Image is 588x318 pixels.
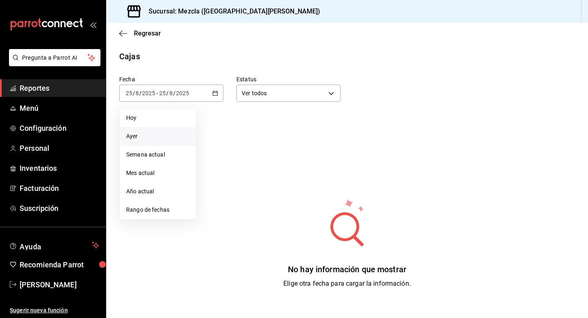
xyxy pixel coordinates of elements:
span: Sugerir nueva función [10,306,99,315]
button: open_drawer_menu [90,21,96,28]
span: / [133,90,135,96]
span: Facturación [20,183,99,194]
span: / [173,90,176,96]
input: -- [159,90,166,96]
span: Inventarios [20,163,99,174]
span: Suscripción [20,203,99,214]
span: Ayer [126,132,189,141]
span: Año actual [126,187,189,196]
span: Reportes [20,83,99,94]
span: Recomienda Parrot [20,259,99,270]
span: - [156,90,158,96]
button: Pregunta a Parrot AI [9,49,100,66]
label: Fecha [119,76,223,82]
span: Semana actual [126,150,189,159]
button: Regresar [119,29,161,37]
h3: Sucursal: Mezcla ([GEOGRAPHIC_DATA][PERSON_NAME]) [142,7,320,16]
span: / [139,90,142,96]
span: Configuración [20,123,99,134]
span: Mes actual [126,169,189,177]
span: Menú [20,103,99,114]
span: Rango de fechas [126,206,189,214]
input: ---- [176,90,189,96]
label: Estatus [236,76,341,82]
span: Elige otra fecha para cargar la información. [283,280,411,287]
input: ---- [142,90,156,96]
div: Ver todos [236,85,341,102]
span: Personal [20,143,99,154]
div: No hay información que mostrar [283,263,411,275]
input: -- [135,90,139,96]
span: Pregunta a Parrot AI [22,54,88,62]
input: -- [169,90,173,96]
a: Pregunta a Parrot AI [6,59,100,68]
span: Hoy [126,114,189,122]
span: Ayuda [20,240,89,250]
div: Cajas [119,50,140,63]
span: Regresar [134,29,161,37]
input: -- [125,90,133,96]
span: [PERSON_NAME] [20,279,99,290]
span: / [166,90,169,96]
